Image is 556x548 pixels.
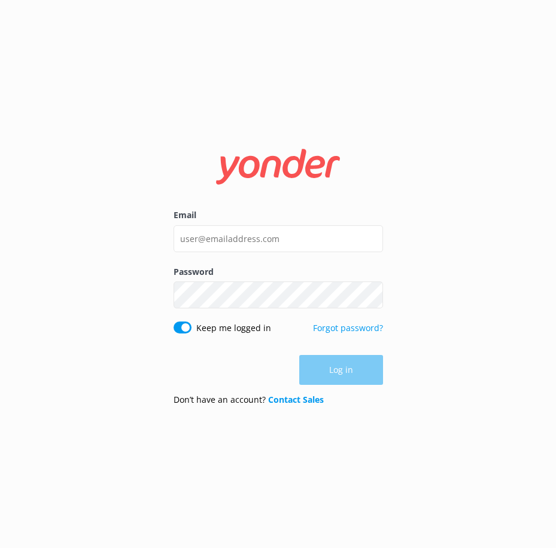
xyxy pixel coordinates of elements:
a: Forgot password? [313,322,383,333]
label: Password [174,265,383,278]
a: Contact Sales [268,394,324,405]
button: Show password [359,283,383,307]
label: Keep me logged in [196,322,271,335]
input: user@emailaddress.com [174,225,383,252]
label: Email [174,209,383,222]
p: Don’t have an account? [174,393,324,406]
